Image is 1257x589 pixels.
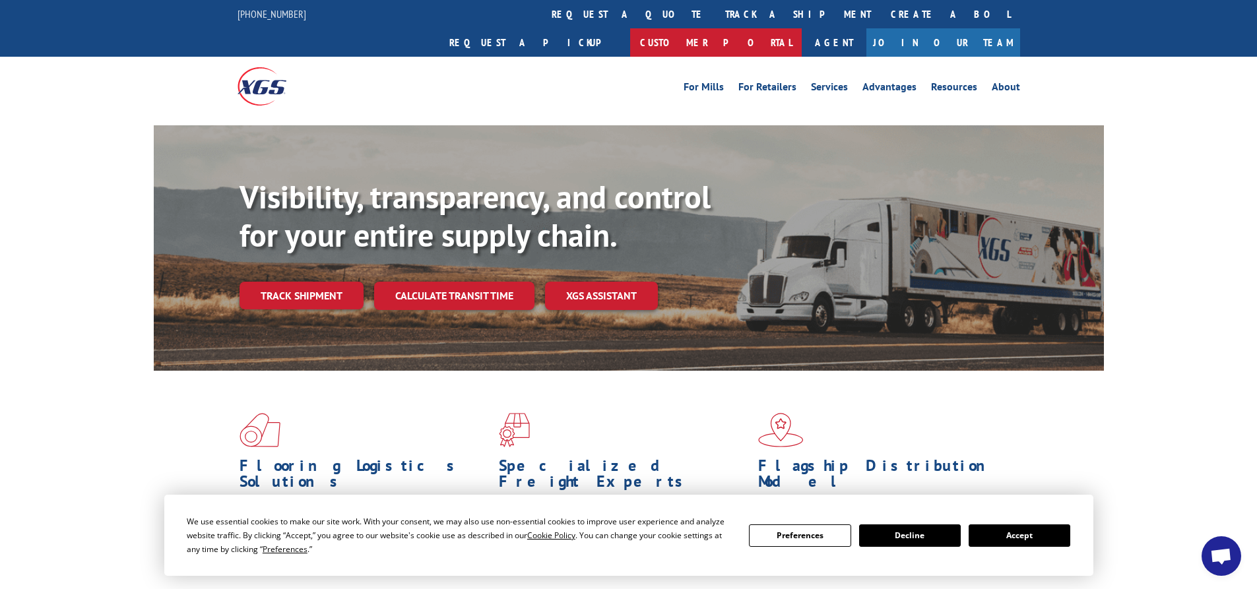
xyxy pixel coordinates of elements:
span: Cookie Policy [527,530,575,541]
button: Decline [859,524,961,547]
img: xgs-icon-total-supply-chain-intelligence-red [240,413,280,447]
a: XGS ASSISTANT [545,282,658,310]
a: For Mills [684,82,724,96]
div: We use essential cookies to make our site work. With your consent, we may also use non-essential ... [187,514,733,556]
h1: Flooring Logistics Solutions [240,458,489,496]
img: xgs-icon-focused-on-flooring-red [499,413,530,447]
img: xgs-icon-flagship-distribution-model-red [758,413,804,447]
a: Agent [802,28,866,57]
button: Accept [969,524,1070,547]
a: Calculate transit time [374,282,534,310]
a: Customer Portal [630,28,802,57]
h1: Specialized Freight Experts [499,458,748,496]
div: Open chat [1202,536,1241,576]
span: Preferences [263,543,307,555]
a: Advantages [862,82,917,96]
a: For Retailers [738,82,796,96]
h1: Flagship Distribution Model [758,458,1008,496]
button: Preferences [749,524,851,547]
b: Visibility, transparency, and control for your entire supply chain. [240,176,711,255]
a: Services [811,82,848,96]
a: About [992,82,1020,96]
a: Track shipment [240,282,364,309]
a: Resources [931,82,977,96]
a: [PHONE_NUMBER] [238,7,306,20]
div: Cookie Consent Prompt [164,495,1093,576]
a: Join Our Team [866,28,1020,57]
a: Request a pickup [439,28,630,57]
